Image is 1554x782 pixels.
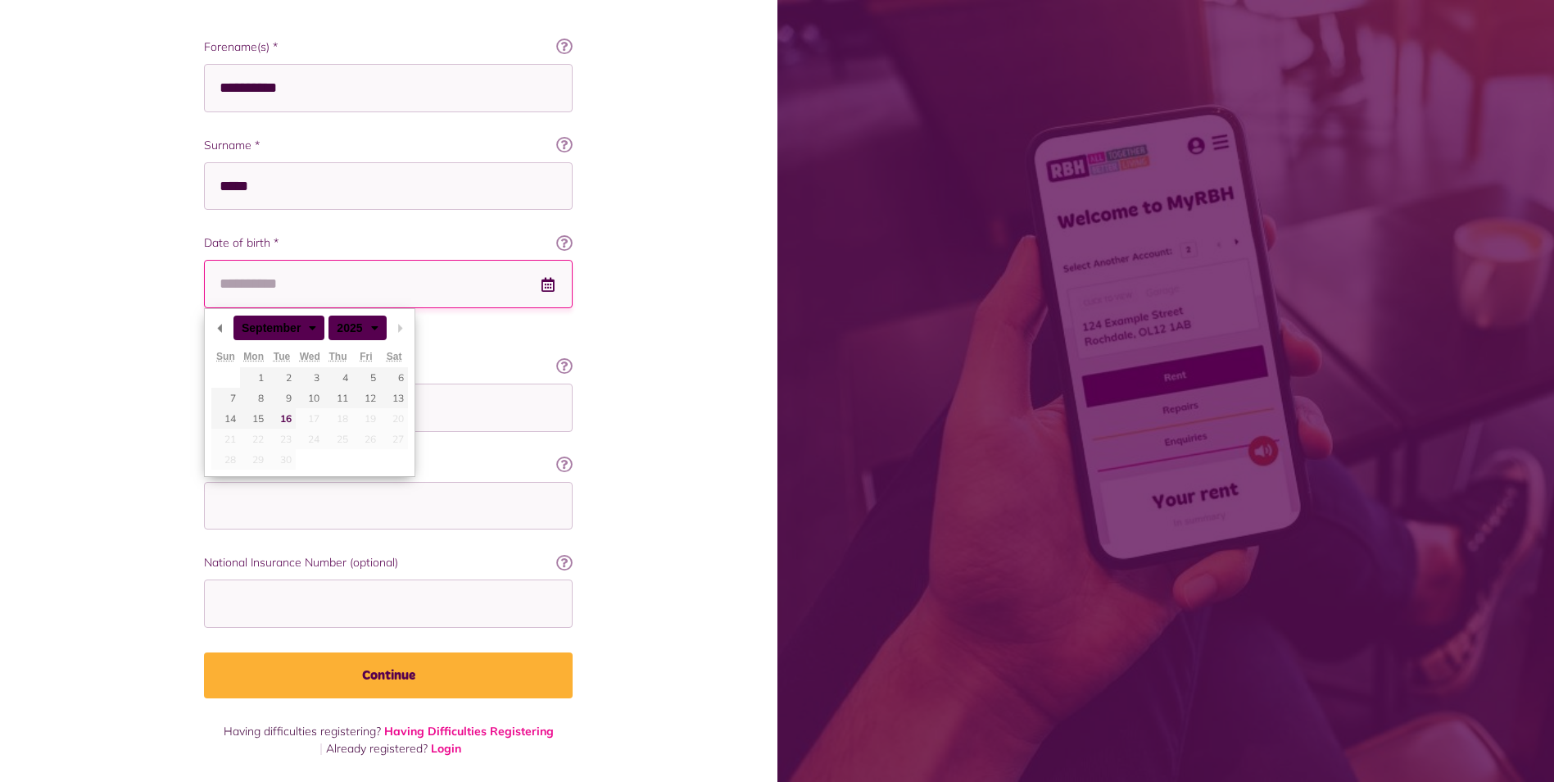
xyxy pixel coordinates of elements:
button: 1 [240,367,268,388]
button: 16 [268,408,296,429]
button: 6 [380,367,408,388]
abbr: Friday [360,351,372,362]
label: National Insurance Number (optional) [204,554,573,571]
a: Login [431,741,461,756]
button: 14 [211,408,239,429]
abbr: Sunday [216,351,235,362]
button: 13 [380,388,408,408]
abbr: Saturday [387,351,402,362]
div: 2025 [328,316,386,340]
span: Having difficulties registering? [224,724,381,739]
button: 12 [352,388,380,408]
button: 8 [240,388,268,408]
label: Date of birth * [204,234,573,252]
a: Having Difficulties Registering [384,724,554,739]
button: 5 [352,367,380,388]
button: 11 [324,388,351,408]
button: 9 [268,388,296,408]
div: September [233,316,324,340]
button: Continue [204,652,573,698]
button: Next Month [392,316,408,340]
button: Previous Month [211,316,228,340]
label: Forename(s) * [204,39,573,56]
button: 3 [296,367,324,388]
abbr: Monday [243,351,264,362]
abbr: Wednesday [300,351,320,362]
button: 4 [324,367,351,388]
button: 2 [268,367,296,388]
label: Surname * [204,137,573,154]
input: Use the arrow keys to pick a date [204,260,573,308]
button: 7 [211,388,239,408]
abbr: Tuesday [274,351,290,362]
button: 10 [296,388,324,408]
abbr: Thursday [329,351,347,362]
span: Already registered? [326,741,428,756]
button: 15 [240,408,268,429]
